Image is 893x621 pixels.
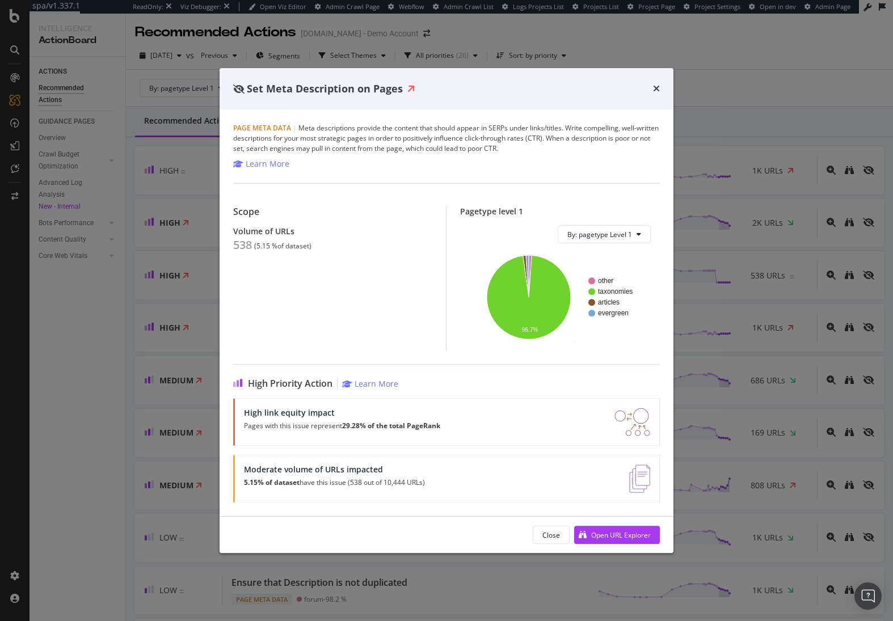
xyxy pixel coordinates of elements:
[233,123,291,133] span: Page Meta Data
[244,464,425,474] div: Moderate volume of URLs impacted
[469,252,651,341] svg: A chart.
[342,378,398,389] a: Learn More
[220,68,673,554] div: modal
[854,582,882,610] div: Open Intercom Messenger
[598,288,633,296] text: taxonomies
[567,230,632,239] span: By: pagetype Level 1
[355,378,398,389] div: Learn More
[233,123,660,154] div: Meta descriptions provide the content that should appear in SERPs under links/titles. Write compe...
[244,408,440,417] div: High link equity impact
[246,158,289,170] div: Learn More
[542,530,560,540] div: Close
[233,238,252,252] div: 538
[247,82,403,95] span: Set Meta Description on Pages
[233,158,289,170] a: Learn More
[244,478,300,487] strong: 5.15% of dataset
[254,242,311,250] div: ( 5.15 % of dataset )
[233,206,432,217] div: Scope
[244,479,425,487] p: have this issue (538 out of 10,444 URLs)
[342,421,440,430] strong: 29.28% of the total PageRank
[598,277,613,285] text: other
[248,378,332,389] span: High Priority Action
[629,464,650,493] img: e5DMFwAAAABJRU5ErkJggg==
[653,82,660,96] div: times
[460,206,660,216] div: Pagetype level 1
[233,226,432,236] div: Volume of URLs
[293,123,297,133] span: |
[574,526,660,544] button: Open URL Explorer
[233,85,245,94] div: eye-slash
[244,422,440,430] p: Pages with this issue represent
[598,299,620,307] text: articles
[598,310,629,318] text: evergreen
[591,530,651,540] div: Open URL Explorer
[614,408,650,436] img: DDxVyA23.png
[533,526,570,544] button: Close
[522,327,538,333] text: 96.7%
[558,225,651,243] button: By: pagetype Level 1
